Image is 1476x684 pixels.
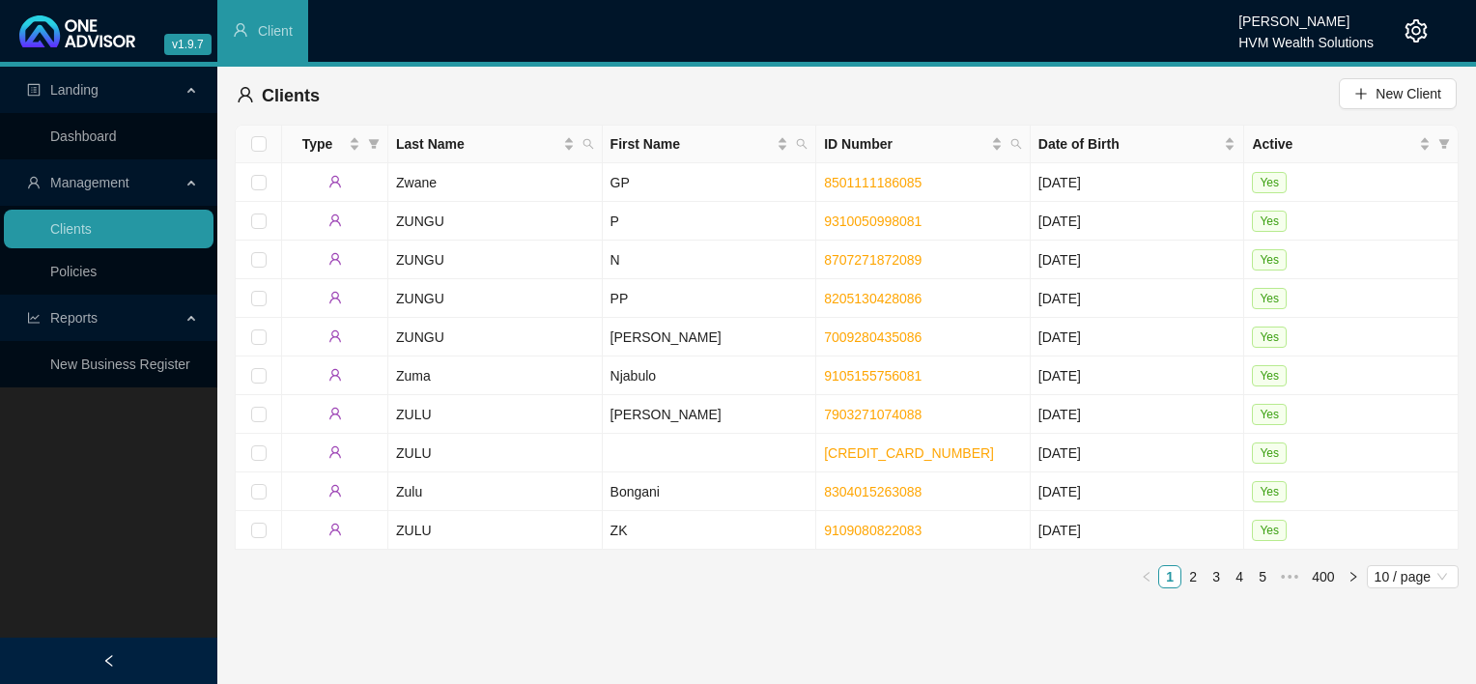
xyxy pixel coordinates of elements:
[796,138,808,150] span: search
[328,523,342,536] span: user
[610,133,774,155] span: First Name
[164,34,212,55] span: v1.9.7
[1252,211,1287,232] span: Yes
[824,329,922,345] a: 7009280435086
[50,82,99,98] span: Landing
[1206,566,1227,587] a: 3
[824,133,987,155] span: ID Number
[1238,5,1374,26] div: [PERSON_NAME]
[27,311,41,325] span: line-chart
[19,15,135,47] img: 2df55531c6924b55f21c4cf5d4484680-logo-light.svg
[816,126,1031,163] th: ID Number
[603,395,817,434] td: [PERSON_NAME]
[1031,126,1245,163] th: Date of Birth
[364,129,383,158] span: filter
[824,252,922,268] a: 8707271872089
[824,484,922,499] a: 8304015263088
[27,176,41,189] span: user
[824,407,922,422] a: 7903271074088
[1342,565,1365,588] li: Next Page
[1342,565,1365,588] button: right
[396,133,559,155] span: Last Name
[824,214,922,229] a: 9310050998081
[388,126,603,163] th: Last Name
[388,318,603,356] td: ZUNGU
[262,86,320,105] span: Clients
[1181,565,1205,588] li: 2
[328,329,342,343] span: user
[1031,318,1245,356] td: [DATE]
[1182,566,1204,587] a: 2
[603,318,817,356] td: [PERSON_NAME]
[328,368,342,382] span: user
[388,356,603,395] td: Zuma
[824,523,922,538] a: 9109080822083
[1339,78,1457,109] button: New Client
[1354,87,1368,100] span: plus
[27,83,41,97] span: profile
[1252,288,1287,309] span: Yes
[1141,571,1152,583] span: left
[1252,172,1287,193] span: Yes
[50,128,117,144] a: Dashboard
[388,202,603,241] td: ZUNGU
[1405,19,1428,43] span: setting
[1375,566,1451,587] span: 10 / page
[1252,404,1287,425] span: Yes
[328,484,342,498] span: user
[368,138,380,150] span: filter
[1274,565,1305,588] span: •••
[290,133,345,155] span: Type
[50,264,97,279] a: Policies
[388,472,603,511] td: Zulu
[258,23,293,39] span: Client
[1376,83,1441,104] span: New Client
[603,202,817,241] td: P
[1007,129,1026,158] span: search
[1031,241,1245,279] td: [DATE]
[1031,511,1245,550] td: [DATE]
[237,86,254,103] span: user
[1306,566,1340,587] a: 400
[1438,138,1450,150] span: filter
[1367,565,1459,588] div: Page Size
[1031,163,1245,202] td: [DATE]
[1348,571,1359,583] span: right
[1252,566,1273,587] a: 5
[102,654,116,668] span: left
[50,356,190,372] a: New Business Register
[388,511,603,550] td: ZULU
[1244,126,1459,163] th: Active
[388,395,603,434] td: ZULU
[824,445,994,461] a: [CREDIT_CARD_NUMBER]
[1010,138,1022,150] span: search
[1031,202,1245,241] td: [DATE]
[603,511,817,550] td: ZK
[1229,566,1250,587] a: 4
[1238,26,1374,47] div: HVM Wealth Solutions
[1031,472,1245,511] td: [DATE]
[1038,133,1221,155] span: Date of Birth
[603,126,817,163] th: First Name
[388,241,603,279] td: ZUNGU
[1031,434,1245,472] td: [DATE]
[603,472,817,511] td: Bongani
[282,126,388,163] th: Type
[603,279,817,318] td: PP
[579,129,598,158] span: search
[1205,565,1228,588] li: 3
[1158,565,1181,588] li: 1
[1135,565,1158,588] li: Previous Page
[388,163,603,202] td: Zwane
[328,445,342,459] span: user
[824,291,922,306] a: 8205130428086
[50,221,92,237] a: Clients
[603,163,817,202] td: GP
[1252,365,1287,386] span: Yes
[328,407,342,420] span: user
[1305,565,1341,588] li: 400
[824,175,922,190] a: 8501111186085
[1252,133,1415,155] span: Active
[328,291,342,304] span: user
[1031,395,1245,434] td: [DATE]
